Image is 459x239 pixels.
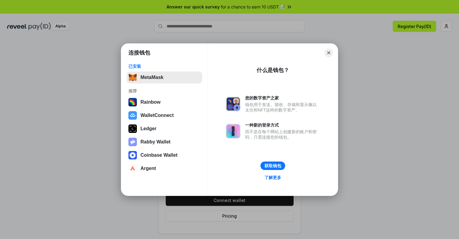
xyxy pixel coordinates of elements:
div: 什么是钱包？ [257,67,289,74]
div: Ledger [140,126,156,131]
img: svg+xml,%3Csvg%20width%3D%2228%22%20height%3D%2228%22%20viewBox%3D%220%200%2028%2028%22%20fill%3D... [128,111,137,120]
div: 已安装 [128,64,200,69]
div: 而不是在每个网站上创建新的账户和密码，只需连接您的钱包。 [245,129,320,140]
button: Rainbow [127,96,202,108]
button: Close [325,49,333,57]
img: svg+xml,%3Csvg%20xmlns%3D%22http%3A%2F%2Fwww.w3.org%2F2000%2Fsvg%22%20fill%3D%22none%22%20viewBox... [226,124,240,138]
div: Argent [140,166,156,171]
div: 获取钱包 [264,163,281,168]
button: MetaMask [127,71,202,83]
img: svg+xml,%3Csvg%20width%3D%2228%22%20height%3D%2228%22%20viewBox%3D%220%200%2028%2028%22%20fill%3D... [128,151,137,159]
div: 了解更多 [264,175,281,180]
div: MetaMask [140,75,163,80]
button: Rabby Wallet [127,136,202,148]
h1: 连接钱包 [128,49,150,56]
div: WalletConnect [140,113,174,118]
img: svg+xml,%3Csvg%20width%3D%22120%22%20height%3D%22120%22%20viewBox%3D%220%200%20120%20120%22%20fil... [128,98,137,106]
div: 推荐 [128,88,200,94]
div: Coinbase Wallet [140,153,177,158]
div: 您的数字资产之家 [245,95,320,101]
img: svg+xml,%3Csvg%20fill%3D%22none%22%20height%3D%2233%22%20viewBox%3D%220%200%2035%2033%22%20width%... [128,73,137,82]
button: Ledger [127,123,202,135]
button: Argent [127,162,202,175]
div: Rabby Wallet [140,139,171,145]
div: 一种新的登录方式 [245,122,320,128]
a: 了解更多 [261,174,285,181]
button: WalletConnect [127,109,202,121]
button: Coinbase Wallet [127,149,202,161]
img: svg+xml,%3Csvg%20xmlns%3D%22http%3A%2F%2Fwww.w3.org%2F2000%2Fsvg%22%20fill%3D%22none%22%20viewBox... [226,97,240,111]
img: svg+xml,%3Csvg%20xmlns%3D%22http%3A%2F%2Fwww.w3.org%2F2000%2Fsvg%22%20width%3D%2228%22%20height%3... [128,124,137,133]
img: svg+xml,%3Csvg%20xmlns%3D%22http%3A%2F%2Fwww.w3.org%2F2000%2Fsvg%22%20fill%3D%22none%22%20viewBox... [128,138,137,146]
img: svg+xml,%3Csvg%20width%3D%2228%22%20height%3D%2228%22%20viewBox%3D%220%200%2028%2028%22%20fill%3D... [128,164,137,173]
button: 获取钱包 [260,162,285,170]
div: 钱包用于发送、接收、存储和显示像以太坊和NFT这样的数字资产。 [245,102,320,113]
div: Rainbow [140,99,161,105]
